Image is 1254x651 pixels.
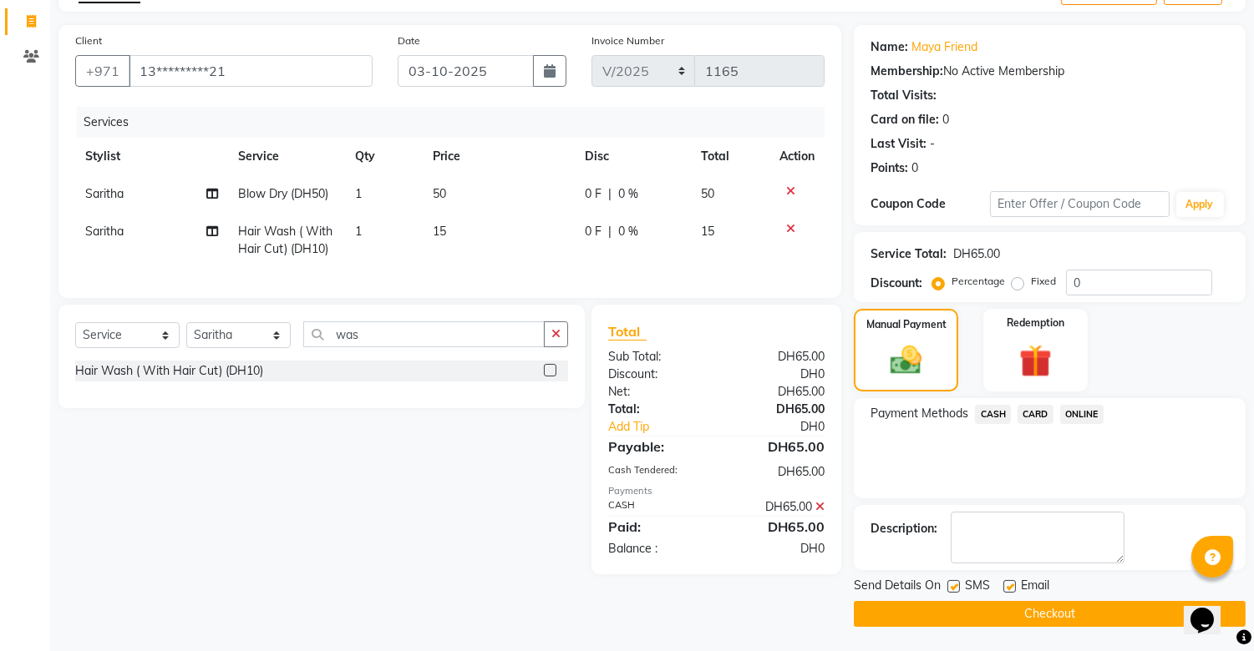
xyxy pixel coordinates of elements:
th: Qty [345,138,423,175]
span: 15 [701,224,714,239]
input: Search by Name/Mobile/Email/Code [129,55,373,87]
div: DH65.00 [953,245,1000,263]
div: DH65.00 [717,498,838,516]
div: Payable: [596,437,717,457]
th: Service [228,138,345,175]
label: Manual Payment [866,317,947,332]
div: DH65.00 [717,383,838,401]
div: Net: [596,383,717,401]
div: Balance : [596,540,717,558]
label: Redemption [1007,315,1064,331]
div: Sub Total: [596,348,717,366]
iframe: chat widget [1184,584,1237,634]
span: Hair Wash ( With Hair Cut) (DH10) [238,224,333,256]
th: Disc [575,138,691,175]
span: 1 [355,224,362,239]
div: Description: [871,520,937,537]
span: | [608,223,612,240]
div: DH0 [717,366,838,383]
label: Fixed [1031,274,1056,289]
img: _cash.svg [881,342,931,378]
button: Apply [1176,192,1224,217]
a: Maya Friend [911,38,977,56]
th: Action [769,138,825,175]
a: Add Tip [596,418,737,436]
div: DH65.00 [717,437,838,457]
span: ONLINE [1060,405,1104,424]
div: Discount: [596,366,717,383]
div: Discount: [871,275,922,292]
span: 0 % [618,185,638,203]
button: +971 [75,55,130,87]
span: CARD [1018,405,1053,424]
div: Last Visit: [871,135,927,153]
span: 0 F [585,185,602,203]
label: Percentage [952,274,1005,289]
th: Price [423,138,574,175]
div: Total Visits: [871,87,937,104]
input: Enter Offer / Coupon Code [990,191,1169,217]
div: Points: [871,159,908,177]
div: 0 [942,111,949,129]
label: Client [75,33,102,48]
span: Saritha [85,224,124,239]
label: Date [398,33,420,48]
div: Total: [596,401,717,418]
span: 0 F [585,223,602,240]
div: DH0 [737,418,838,436]
span: Email [1021,577,1049,598]
div: DH65.00 [717,401,838,418]
span: CASH [975,405,1011,424]
input: Search or Scan [303,321,545,347]
div: Service Total: [871,245,947,263]
div: 0 [911,159,918,177]
span: Payment Methods [871,405,968,422]
div: Membership: [871,63,943,80]
div: No Active Membership [871,63,1229,80]
th: Stylist [75,138,228,175]
div: DH65.00 [717,463,838,481]
span: Send Details On [854,577,941,598]
div: - [930,135,935,153]
div: Coupon Code [871,195,990,213]
div: Cash Tendered: [596,463,717,481]
div: Card on file: [871,111,939,129]
span: 1 [355,186,362,201]
div: DH65.00 [717,348,838,366]
span: 15 [433,224,446,239]
span: Blow Dry (DH50) [238,186,328,201]
th: Total [691,138,770,175]
span: SMS [965,577,990,598]
div: CASH [596,498,717,516]
label: Invoice Number [591,33,664,48]
span: | [608,185,612,203]
span: Total [608,323,647,341]
div: Payments [608,484,825,498]
span: Saritha [85,186,124,201]
span: 0 % [618,223,638,240]
span: 50 [701,186,714,201]
button: Checkout [854,601,1246,627]
div: DH65.00 [717,517,838,537]
div: DH0 [717,540,838,558]
div: Hair Wash ( With Hair Cut) (DH10) [75,362,263,380]
img: _gift.svg [1009,341,1062,381]
div: Services [77,107,837,138]
div: Name: [871,38,908,56]
div: Paid: [596,517,717,537]
span: 50 [433,186,446,201]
